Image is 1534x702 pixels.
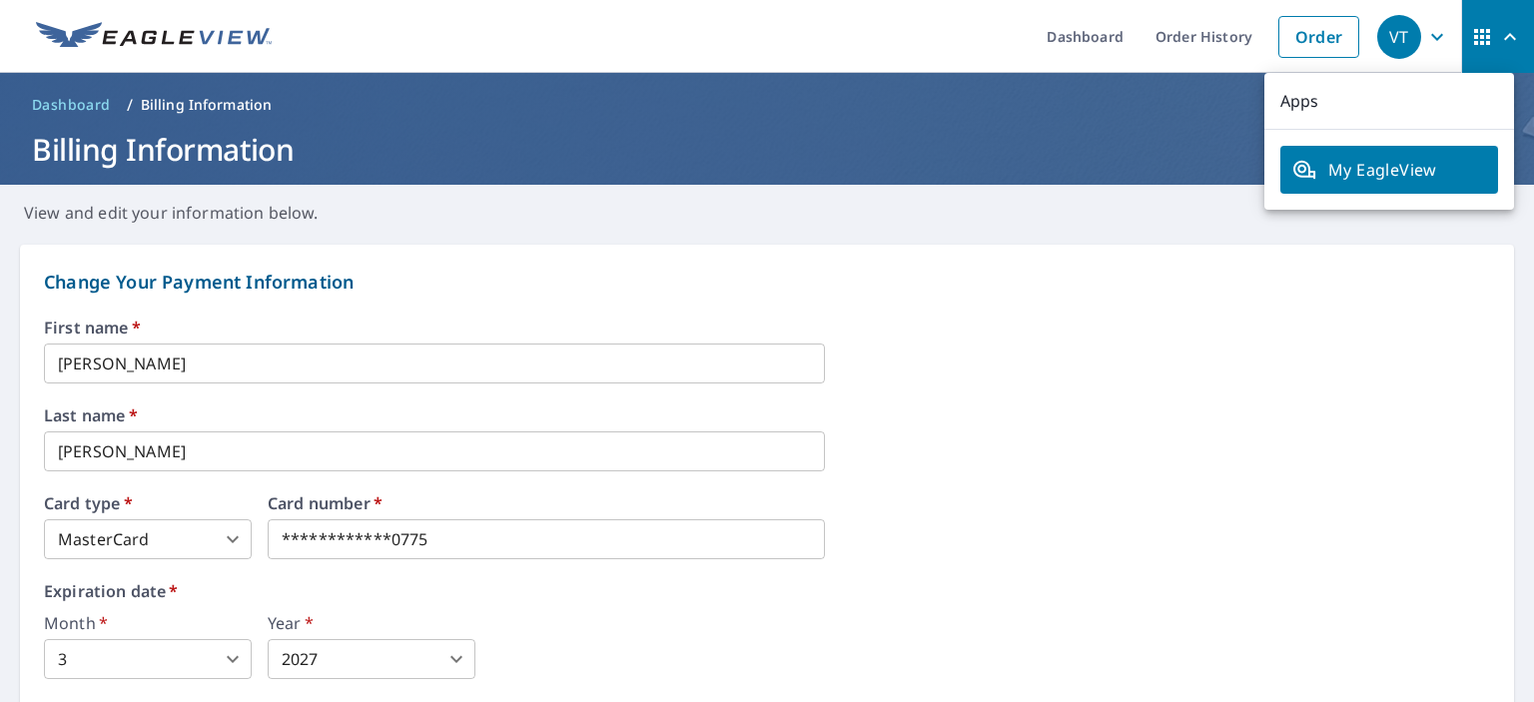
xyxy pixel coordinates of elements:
label: Year [268,615,475,631]
a: Dashboard [24,89,119,121]
nav: breadcrumb [24,89,1510,121]
p: Apps [1264,73,1514,130]
div: VT [1377,15,1421,59]
label: Last name [44,407,1490,423]
h1: Billing Information [24,129,1510,170]
a: My EagleView [1280,146,1498,194]
label: Month [44,615,252,631]
span: Dashboard [32,95,111,115]
label: First name [44,320,1490,336]
label: Card type [44,495,252,511]
p: Change Your Payment Information [44,269,1490,296]
p: Billing Information [141,95,273,115]
div: MasterCard [44,519,252,559]
img: EV Logo [36,22,272,52]
div: 3 [44,639,252,679]
span: My EagleView [1292,158,1486,182]
a: Order [1278,16,1359,58]
label: Expiration date [44,583,1490,599]
label: Card number [268,495,825,511]
div: 2027 [268,639,475,679]
li: / [127,93,133,117]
